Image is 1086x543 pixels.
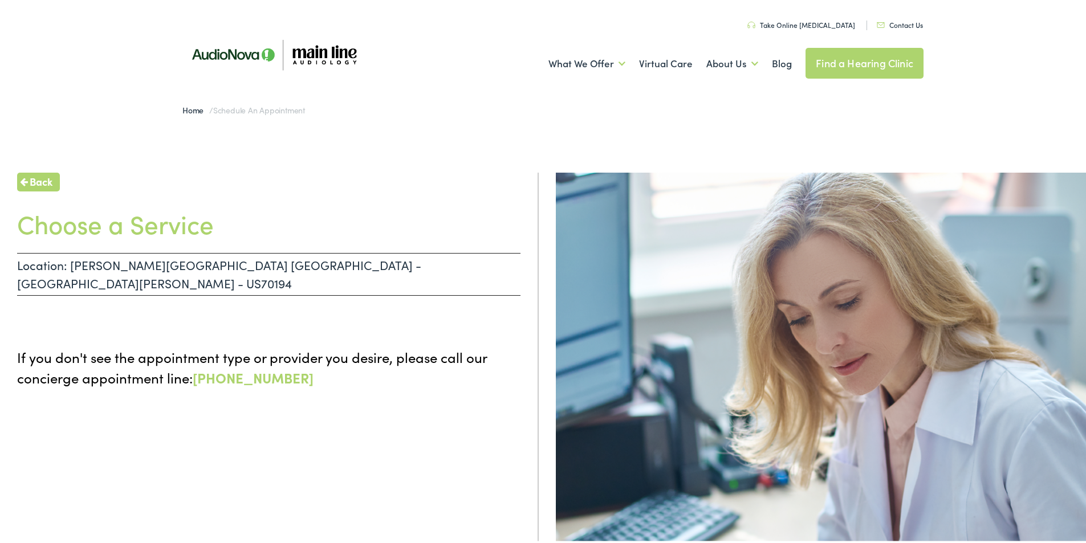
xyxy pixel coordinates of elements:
[17,345,520,386] p: If you don't see the appointment type or provider you desire, please call our concierge appointme...
[213,102,305,113] span: Schedule an Appointment
[17,251,520,293] p: Location: [PERSON_NAME][GEOGRAPHIC_DATA] [GEOGRAPHIC_DATA] - [GEOGRAPHIC_DATA][PERSON_NAME] - US7...
[877,20,885,26] img: utility icon
[193,366,314,385] a: [PHONE_NUMBER]
[182,102,305,113] span: /
[877,18,923,27] a: Contact Us
[806,46,924,76] a: Find a Hearing Clinic
[17,170,60,189] a: Back
[747,18,855,27] a: Take Online [MEDICAL_DATA]
[548,40,625,83] a: What We Offer
[772,40,792,83] a: Blog
[30,172,52,187] span: Back
[639,40,693,83] a: Virtual Care
[747,19,755,26] img: utility icon
[17,206,520,236] h1: Choose a Service
[182,102,209,113] a: Home
[706,40,758,83] a: About Us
